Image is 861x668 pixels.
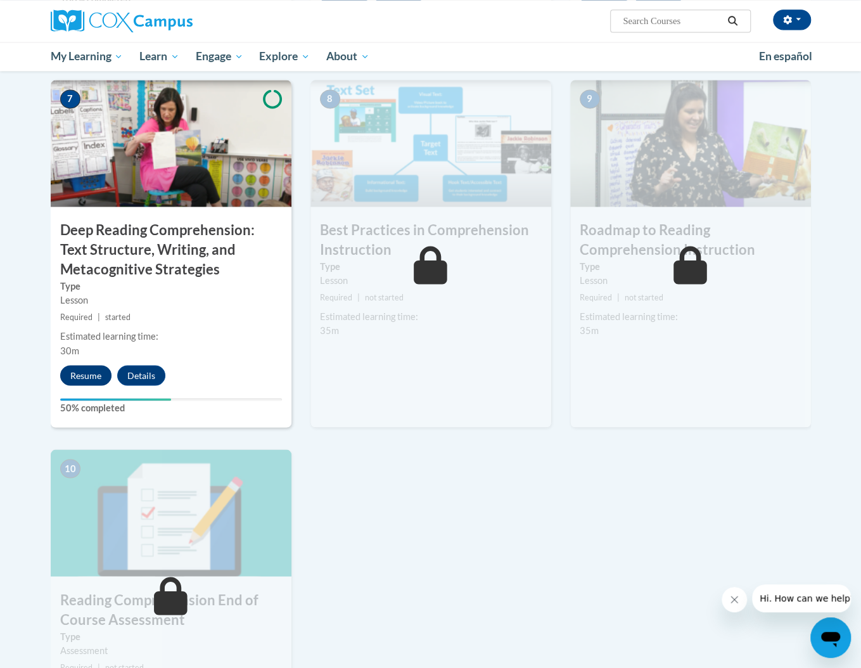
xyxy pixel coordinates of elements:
[310,221,551,260] h3: Best Practices in Comprehension Instruction
[60,401,282,414] label: 50% completed
[32,42,830,71] div: Main menu
[773,10,811,30] button: Account Settings
[570,221,811,260] h3: Roadmap to Reading Comprehension Instruction
[625,293,663,302] span: not started
[570,80,811,207] img: Course Image
[188,42,252,71] a: Engage
[622,13,723,29] input: Search Courses
[60,89,80,108] span: 7
[60,312,92,322] span: Required
[580,260,801,274] label: Type
[759,49,812,63] span: En español
[251,42,318,71] a: Explore
[60,629,282,643] label: Type
[51,80,291,207] img: Course Image
[617,293,620,302] span: |
[98,312,100,322] span: |
[60,398,171,401] div: Your progress
[60,330,282,344] div: Estimated learning time:
[131,42,188,71] a: Learn
[810,617,851,658] iframe: Button to launch messaging window
[320,274,542,288] div: Lesson
[8,9,103,19] span: Hi. How can we help?
[580,310,801,324] div: Estimated learning time:
[117,365,165,385] button: Details
[320,293,352,302] span: Required
[60,345,79,356] span: 30m
[51,449,291,576] img: Course Image
[320,325,339,336] span: 35m
[580,89,600,108] span: 9
[752,584,851,612] iframe: Message from company
[751,43,820,70] a: En español
[722,587,747,612] iframe: Close message
[310,80,551,207] img: Course Image
[320,260,542,274] label: Type
[60,293,282,307] div: Lesson
[50,49,123,64] span: My Learning
[259,49,310,64] span: Explore
[60,459,80,478] span: 10
[42,42,132,71] a: My Learning
[723,13,742,29] button: Search
[580,293,612,302] span: Required
[365,293,404,302] span: not started
[51,221,291,279] h3: Deep Reading Comprehension: Text Structure, Writing, and Metacognitive Strategies
[580,325,599,336] span: 35m
[320,310,542,324] div: Estimated learning time:
[196,49,243,64] span: Engage
[51,10,291,32] a: Cox Campus
[318,42,378,71] a: About
[357,293,360,302] span: |
[320,89,340,108] span: 8
[326,49,369,64] span: About
[105,312,131,322] span: started
[60,279,282,293] label: Type
[139,49,179,64] span: Learn
[60,365,112,385] button: Resume
[51,590,291,629] h3: Reading Comprehension End of Course Assessment
[580,274,801,288] div: Lesson
[51,10,193,32] img: Cox Campus
[60,643,282,657] div: Assessment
